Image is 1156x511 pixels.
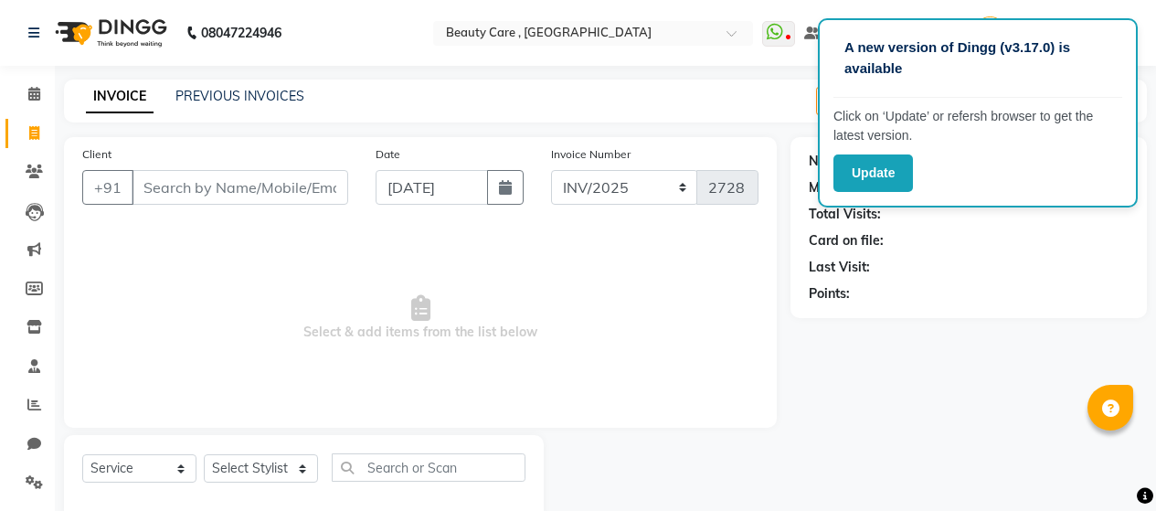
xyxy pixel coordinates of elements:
img: logo [47,7,172,59]
a: PREVIOUS INVOICES [175,88,304,104]
div: Card on file: [809,231,884,250]
div: Total Visits: [809,205,881,224]
div: Last Visit: [809,258,870,277]
div: Membership: [809,178,888,197]
img: Pranav [974,16,1006,48]
input: Search by Name/Mobile/Email/Code [132,170,348,205]
iframe: chat widget [1079,438,1138,493]
button: Update [833,154,913,192]
p: A new version of Dingg (v3.17.0) is available [844,37,1111,79]
label: Date [376,146,400,163]
label: Client [82,146,111,163]
label: Invoice Number [551,146,631,163]
div: Name: [809,152,850,171]
button: Create New [816,87,921,115]
a: INVOICE [86,80,154,113]
p: Click on ‘Update’ or refersh browser to get the latest version. [833,107,1122,145]
button: +91 [82,170,133,205]
div: Points: [809,284,850,303]
input: Search or Scan [332,453,525,482]
span: Select & add items from the list below [82,227,758,410]
b: 08047224946 [201,7,281,59]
